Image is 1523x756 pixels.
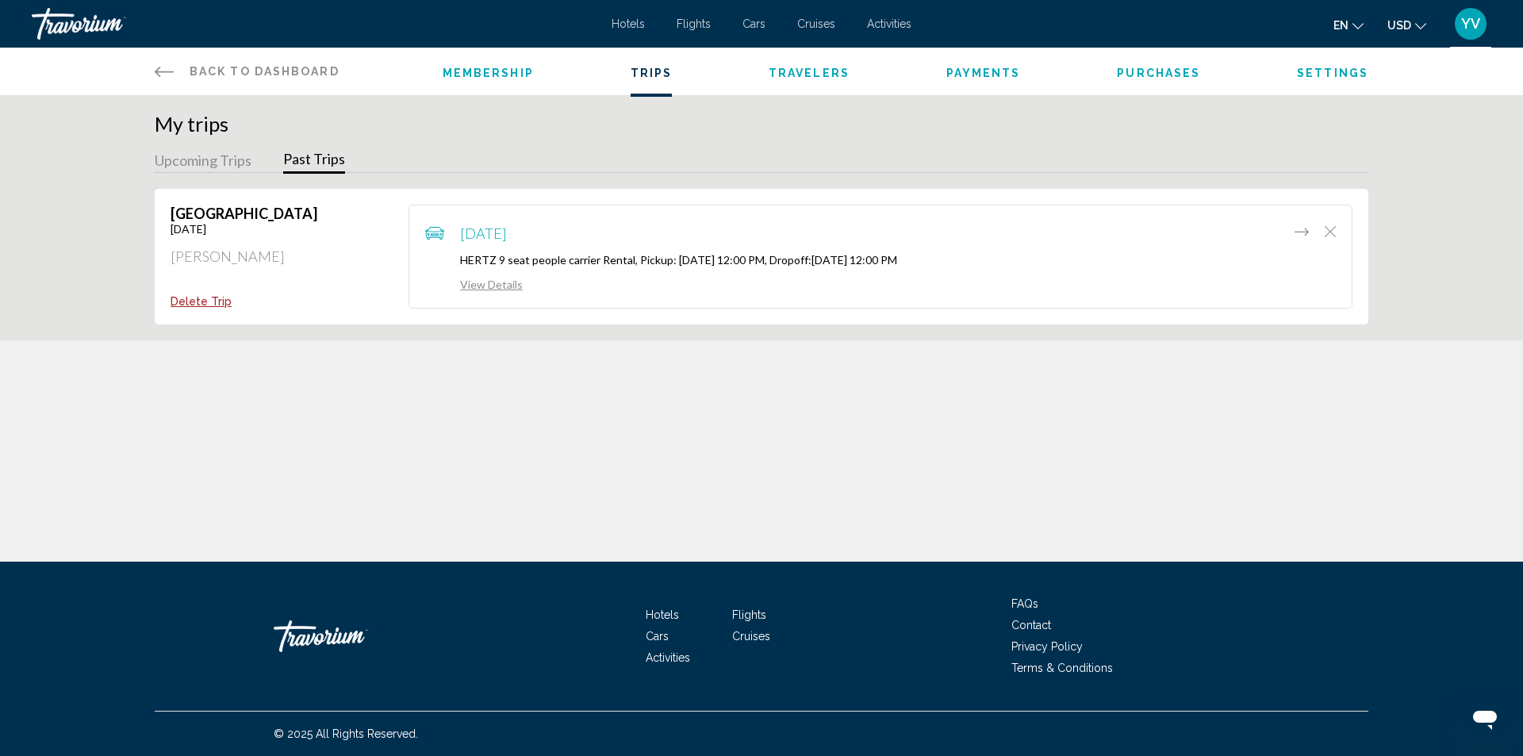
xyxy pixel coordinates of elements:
button: Delete Trip [171,294,232,309]
span: en [1333,19,1348,32]
a: Travelers [769,67,850,79]
a: Trips [631,67,673,79]
a: FAQs [1011,597,1038,610]
button: Upcoming Trips [155,149,251,174]
a: Flights [732,608,766,621]
a: Flights [677,17,711,30]
button: Remove item from trip [1325,221,1336,245]
button: Change currency [1387,13,1426,36]
a: Cars [646,630,669,643]
a: Purchases [1117,67,1200,79]
a: Payments [946,67,1021,79]
a: Activities [867,17,911,30]
button: User Menu [1450,7,1491,40]
a: Privacy Policy [1011,640,1083,653]
button: Move item to another trip [1295,221,1309,245]
a: Cruises [797,17,835,30]
span: YV [1461,16,1480,32]
a: Cars [742,17,765,30]
a: Hotels [612,17,645,30]
span: © 2025 All Rights Reserved. [274,727,418,740]
span: USD [1387,19,1411,32]
h1: My trips [155,112,1368,136]
a: Activities [646,651,690,664]
a: View Details [425,278,523,291]
span: Delete Trip [171,295,232,308]
a: Hotels [646,608,679,621]
span: Back to Dashboard [190,65,340,78]
iframe: Button to launch messaging window, conversation in progress [1460,693,1510,743]
a: Cruises [732,630,770,643]
p: [DATE] [171,222,393,236]
a: Back to Dashboard [155,48,340,95]
button: Change language [1333,13,1364,36]
span: [DATE] [460,224,507,242]
button: Past Trips [283,149,345,174]
a: Terms & Conditions [1011,662,1113,674]
a: Travorium [32,8,596,40]
a: Membership [443,67,534,79]
a: Contact [1011,619,1051,631]
p: [PERSON_NAME] [171,248,393,265]
a: Travorium [274,612,432,660]
p: HERTZ 9 seat people carrier Rental, Pickup: [DATE] 12:00 PM, Dropoff:[DATE] 12:00 PM [425,253,1336,267]
a: Settings [1297,67,1368,79]
a: [GEOGRAPHIC_DATA] [171,205,317,222]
